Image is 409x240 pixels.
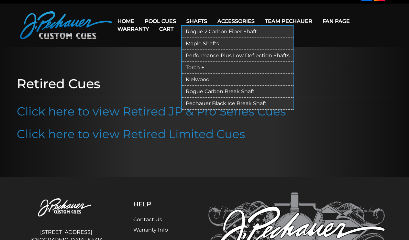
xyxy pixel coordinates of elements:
[133,200,183,208] h5: Help
[212,13,260,29] a: Accessories
[112,21,154,37] a: Warranty
[17,127,245,141] a: Click here to view Retired Limited Cues
[24,192,108,223] img: Pechauer Custom Cues
[317,13,355,29] a: Fan Page
[112,13,139,29] a: Home
[182,50,293,62] a: Performance Plus Low Deflection Shafts
[139,13,181,29] a: Pool Cues
[154,21,179,37] a: Cart
[133,216,162,223] a: Contact Us
[17,76,392,92] h1: Retired Cues
[17,104,286,118] a: Click here to view Retired JP & Pro Series Cues
[20,11,112,39] img: Pechauer Custom Cues
[182,26,293,38] a: Rogue 2 Carbon Fiber Shaft
[182,86,293,98] a: Rogue Carbon Break Shaft
[260,13,317,29] a: Team Pechauer
[133,227,168,233] a: Warranty Info
[182,62,293,74] a: Torch +
[182,38,293,50] a: Maple Shafts
[182,98,293,110] a: Pechauer Black Ice Break Shaft
[182,74,293,86] a: Kielwood
[181,13,212,29] a: Shafts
